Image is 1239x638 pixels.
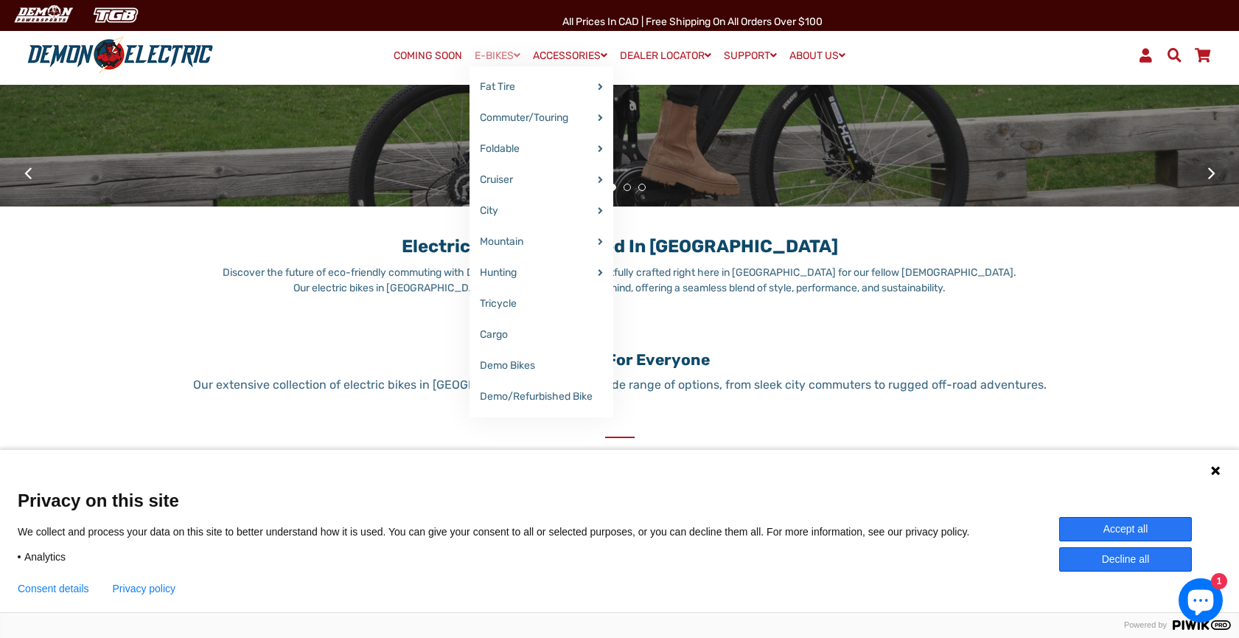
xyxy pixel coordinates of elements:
[470,134,613,164] a: Foldable
[1174,578,1227,626] inbox-online-store-chat: Shopify online store chat
[784,45,851,66] a: ABOUT US
[18,525,991,538] p: We collect and process your data on this site to better understand how it is used. You can give y...
[218,265,1022,296] p: Discover the future of eco-friendly commuting with Demon Electric eBikes, thoughtfully crafted ri...
[470,103,613,134] a: Commuter/Touring
[562,15,823,28] span: All Prices in CAD | Free shipping on all orders over $100
[470,45,526,66] a: E-BIKES
[470,226,613,257] a: Mountain
[1059,547,1192,572] button: Decline all
[18,490,1221,511] span: Privacy on this site
[470,350,613,381] a: Demo Bikes
[470,319,613,350] a: Cargo
[470,288,613,319] a: Tricycle
[719,45,782,66] a: SUPPORT
[470,72,613,103] a: Fat Tire
[470,195,613,226] a: City
[388,46,467,66] a: COMING SOON
[1059,517,1192,541] button: Accept all
[24,550,66,564] span: Analytics
[85,3,146,27] img: TGB Canada
[22,36,218,74] img: Demon Electric logo
[470,257,613,288] a: Hunting
[1118,620,1173,630] span: Powered by
[638,184,646,191] button: 4 of 4
[615,45,716,66] a: DEALER LOCATOR
[18,583,89,594] button: Consent details
[7,3,78,27] img: Demon Electric
[218,221,1022,257] h1: Electric E-Bikes Designed in [GEOGRAPHIC_DATA]
[470,381,613,412] a: Demo/Refurbished Bike
[624,184,631,191] button: 3 of 4
[528,45,612,66] a: ACCESSORIES
[113,583,176,594] a: Privacy policy
[470,164,613,195] a: Cruiser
